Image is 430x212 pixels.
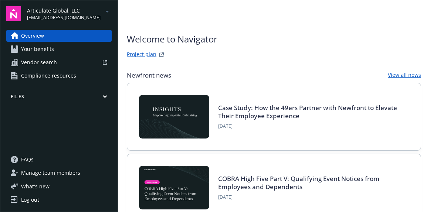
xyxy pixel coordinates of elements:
a: Overview [6,30,112,42]
span: Compliance resources [21,70,76,82]
a: COBRA High Five Part V: Qualifying Event Notices from Employees and Dependents [218,174,379,191]
button: What's new [6,182,61,190]
a: Case Study: How the 49ers Partner with Newfront to Elevate Their Employee Experience [218,103,397,120]
img: Card Image - INSIGHTS copy.png [139,95,209,139]
span: Your benefits [21,43,54,55]
a: Manage team members [6,167,112,179]
span: [DATE] [218,123,400,130]
button: Files [6,93,112,103]
a: Your benefits [6,43,112,55]
a: Compliance resources [6,70,112,82]
span: Articulate Global, LLC [27,7,101,14]
span: FAQs [21,154,34,165]
span: [DATE] [218,194,400,201]
div: Log out [21,194,39,206]
img: navigator-logo.svg [6,6,21,21]
span: Newfront news [127,71,171,80]
a: projectPlanWebsite [157,50,166,59]
span: Welcome to Navigator [127,33,217,46]
img: BLOG-Card Image - Compliance - COBRA High Five Pt 5 - 09-11-25.jpg [139,166,209,209]
span: Manage team members [21,167,80,179]
a: arrowDropDown [103,7,112,16]
span: Vendor search [21,57,57,68]
a: View all news [388,71,421,80]
a: Vendor search [6,57,112,68]
span: Overview [21,30,44,42]
a: Project plan [127,50,156,59]
span: What ' s new [21,182,50,190]
a: FAQs [6,154,112,165]
span: [EMAIL_ADDRESS][DOMAIN_NAME] [27,14,101,21]
button: Articulate Global, LLC[EMAIL_ADDRESS][DOMAIN_NAME]arrowDropDown [27,6,112,21]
